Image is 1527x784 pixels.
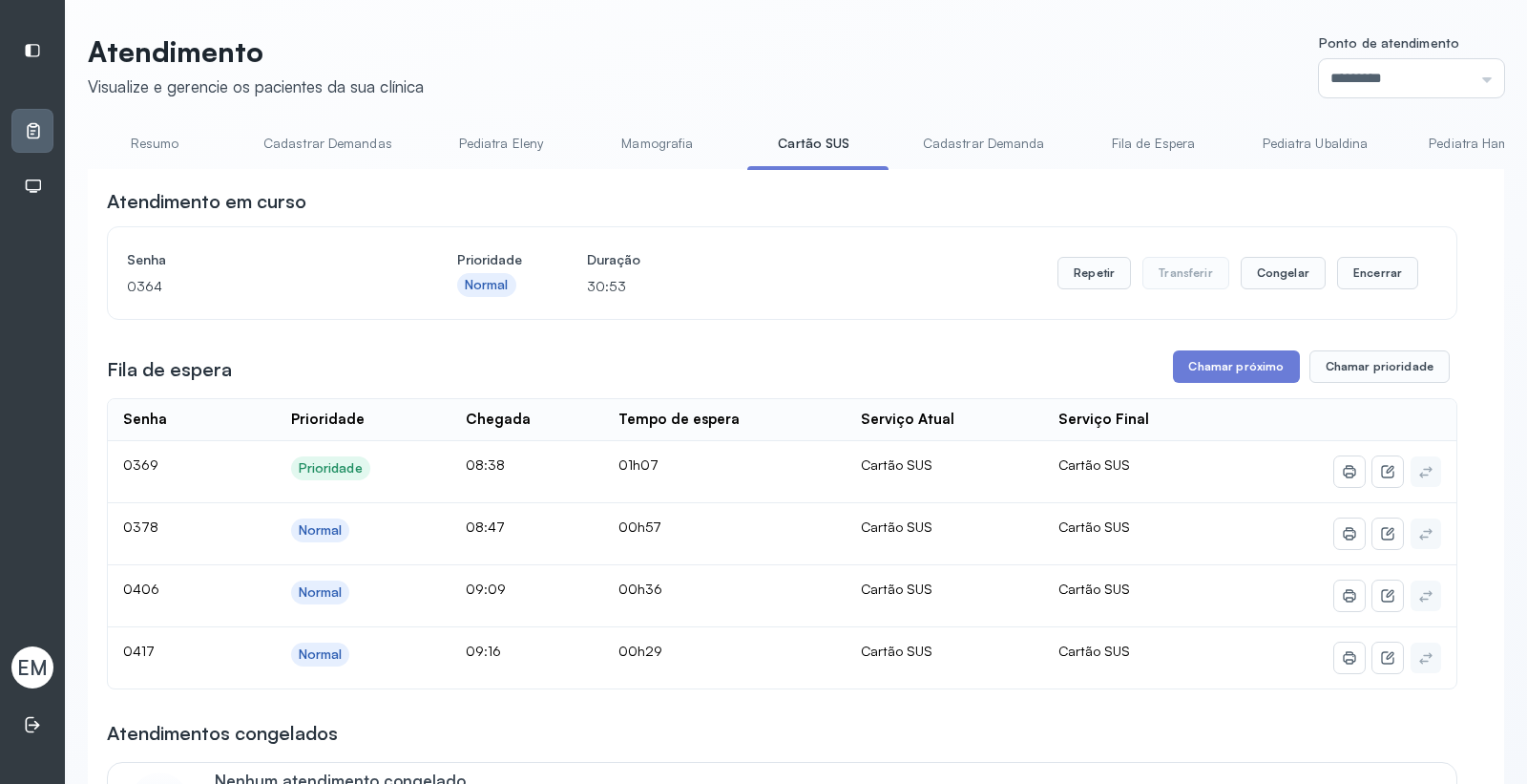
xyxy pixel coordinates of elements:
span: EM [17,655,48,680]
span: 09:16 [466,643,501,659]
h4: Prioridade [457,246,522,273]
h3: Atendimento em curso [107,188,306,215]
span: Cartão SUS [1058,643,1130,659]
span: 09:09 [466,581,506,597]
p: 30:53 [587,273,640,300]
span: 00h57 [618,519,661,535]
span: 0406 [123,581,159,597]
h4: Duração [587,246,640,273]
a: Cadastrar Demanda [904,128,1064,159]
h4: Senha [127,246,392,273]
a: Pediatra Eleny [434,128,568,159]
a: Cadastrar Demandas [244,128,411,159]
span: Cartão SUS [1058,581,1130,597]
p: 0364 [127,273,392,300]
span: 08:47 [466,519,505,535]
span: 08:38 [466,456,505,473]
button: Chamar prioridade [1309,350,1451,383]
a: Mamografia [591,128,724,159]
div: Cartão SUS [861,581,1029,598]
button: Repetir [1057,257,1131,289]
div: Serviço Final [1058,411,1149,429]
h3: Fila de espera [107,356,232,383]
div: Visualize e gerencie os pacientes da sua clínica [88,76,424,96]
button: Congelar [1241,257,1326,289]
span: 00h36 [618,581,662,597]
div: Senha [123,411,167,429]
div: Cartão SUS [861,643,1029,660]
div: Normal [299,646,343,663]
span: 0378 [123,519,158,535]
button: Transferir [1142,257,1229,289]
h3: Atendimentos congelados [107,720,338,747]
a: Pediatra Ubaldina [1244,128,1388,159]
span: 0417 [123,643,155,659]
div: Tempo de espera [618,411,740,429]
a: Fila de Espera [1087,128,1221,159]
div: Normal [299,522,343,539]
button: Chamar próximo [1173,350,1299,383]
div: Prioridade [291,411,365,429]
div: Normal [465,277,509,293]
div: Cartão SUS [861,519,1029,536]
button: Encerrar [1337,257,1418,289]
span: 0369 [123,456,158,473]
span: Ponto de atendimento [1319,34,1459,51]
div: Serviço Atual [861,411,954,429]
span: 01h07 [618,456,659,473]
span: Cartão SUS [1058,456,1130,473]
span: 00h29 [618,643,662,659]
span: Cartão SUS [1058,519,1130,535]
div: Cartão SUS [861,456,1029,474]
div: Chegada [466,411,531,429]
div: Normal [299,584,343,601]
a: Cartão SUS [747,128,881,159]
p: Atendimento [88,34,424,69]
a: Resumo [88,128,221,159]
div: Prioridade [299,460,363,477]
